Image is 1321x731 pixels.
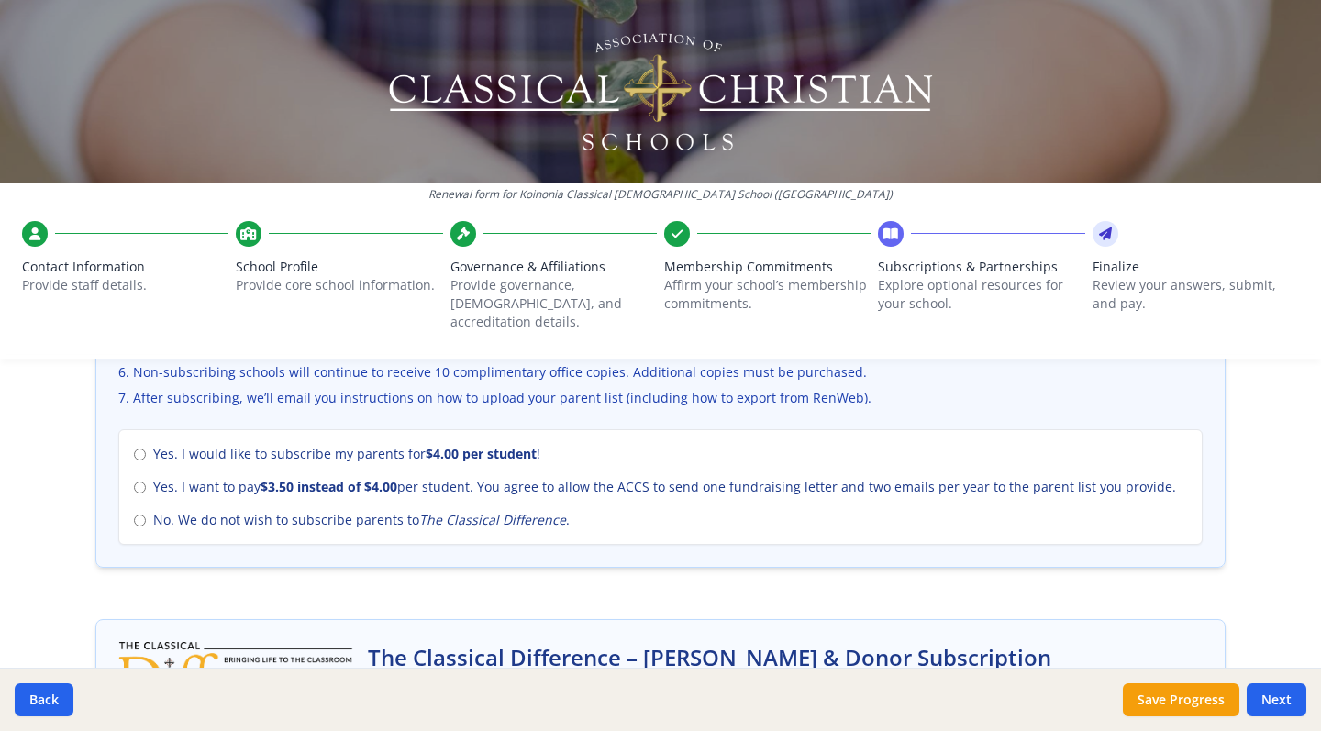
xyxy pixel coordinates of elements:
span: Yes. I want to pay per student. You agree to allow the ACCS to send one fundraising letter and tw... [153,478,1176,496]
input: Yes. I would like to subscribe my parents for$4.00 per student! [134,449,146,460]
img: Logo [386,28,936,156]
p: Provide governance, [DEMOGRAPHIC_DATA], and accreditation details. [450,276,657,331]
p: Review your answers, submit, and pay. [1093,276,1299,313]
p: Affirm your school’s membership commitments. [664,276,871,313]
p: Explore optional resources for your school. [878,276,1084,313]
input: Yes. I want to pay$3.50 instead of $4.00per student. You agree to allow the ACCS to send one fund... [134,482,146,493]
button: Back [15,683,73,716]
p: Provide core school information. [236,276,442,294]
span: Membership Commitments [664,258,871,276]
img: The Classical Difference [118,642,353,701]
em: The Classical Difference [419,511,566,528]
span: No. We do not wish to subscribe parents to . [153,511,570,529]
span: School Profile [236,258,442,276]
li: After subscribing, we’ll email you instructions on how to upload your parent list (including how ... [118,389,1203,407]
p: Provide staff details. [22,276,228,294]
button: Next [1247,683,1306,716]
strong: $4.00 per student [426,445,537,462]
button: Save Progress [1123,683,1239,716]
span: Subscriptions & Partnerships [878,258,1084,276]
span: Governance & Affiliations [450,258,657,276]
strong: $3.50 instead of $4.00 [261,478,397,495]
input: No. We do not wish to subscribe parents toThe Classical Difference. [134,515,146,526]
span: Finalize [1093,258,1299,276]
span: Yes. I would like to subscribe my parents for ! [153,445,540,463]
h2: The Classical Difference – [PERSON_NAME] & Donor Subscription [368,643,1051,672]
span: Contact Information [22,258,228,276]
